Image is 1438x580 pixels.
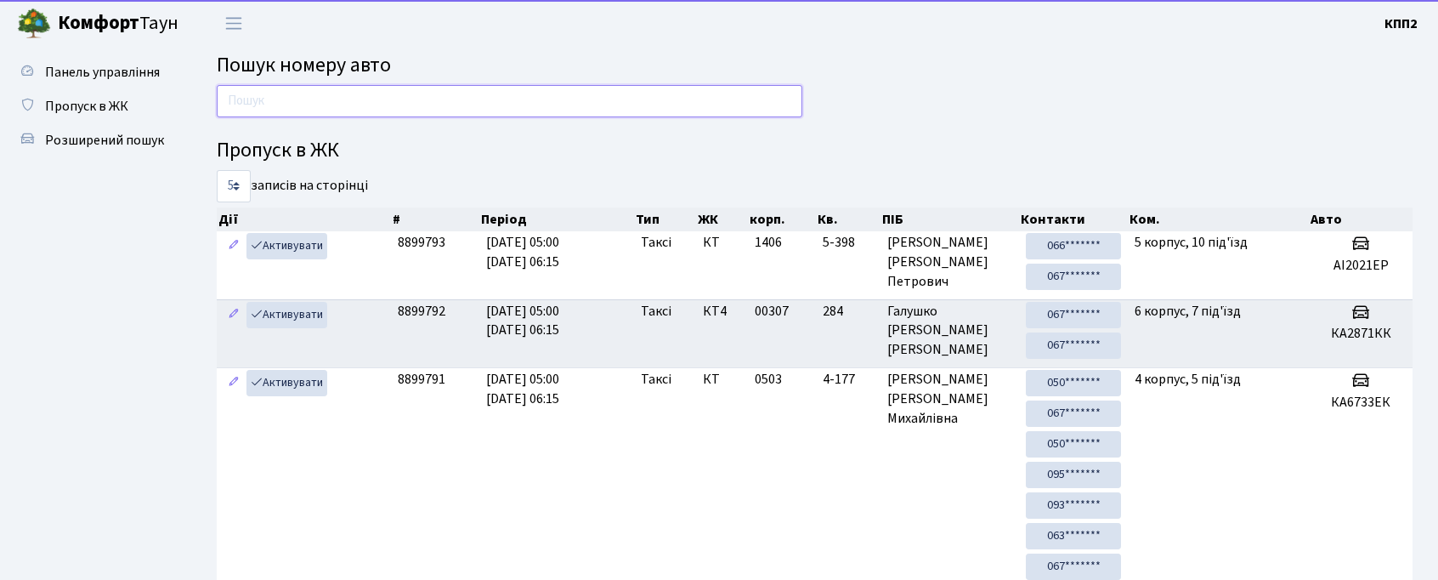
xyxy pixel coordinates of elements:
th: Ком. [1128,208,1309,231]
span: [DATE] 05:00 [DATE] 06:15 [486,370,559,408]
span: 8899792 [398,302,445,321]
span: [DATE] 05:00 [DATE] 06:15 [486,302,559,340]
span: 284 [823,302,874,321]
span: 0503 [755,370,782,389]
th: Контакти [1019,208,1128,231]
th: # [391,208,479,231]
h5: КА2871КК [1316,326,1406,342]
span: 8899791 [398,370,445,389]
a: Активувати [246,302,327,328]
span: Таксі [641,233,671,253]
span: Пропуск в ЖК [45,97,128,116]
a: Активувати [246,370,327,396]
span: Пошук номеру авто [217,50,391,80]
span: 4 корпус, 5 під'їзд [1135,370,1241,389]
b: Комфорт [58,9,139,37]
span: 6 корпус, 7 під'їзд [1135,302,1241,321]
a: Редагувати [224,233,244,259]
span: КТ [703,370,740,390]
h5: АІ2021ЕР [1316,258,1406,274]
th: ЖК [696,208,747,231]
a: Редагувати [224,370,244,396]
span: КТ4 [703,302,740,321]
span: Таксі [641,370,671,390]
span: Панель управління [45,63,160,82]
span: [PERSON_NAME] [PERSON_NAME] Михайлівна [887,370,1012,429]
a: Активувати [246,233,327,259]
span: [DATE] 05:00 [DATE] 06:15 [486,233,559,271]
span: 8899793 [398,233,445,252]
span: 1406 [755,233,782,252]
b: КПП2 [1384,14,1418,33]
h4: Пропуск в ЖК [217,139,1413,163]
th: ПІБ [880,208,1019,231]
span: Таун [58,9,178,38]
a: Розширений пошук [8,123,178,157]
th: Авто [1309,208,1413,231]
span: [PERSON_NAME] [PERSON_NAME] Петрович [887,233,1012,292]
span: Розширений пошук [45,131,164,150]
input: Пошук [217,85,802,117]
a: Пропуск в ЖК [8,89,178,123]
th: Кв. [816,208,880,231]
span: Таксі [641,302,671,321]
img: logo.png [17,7,51,41]
span: 00307 [755,302,789,321]
span: 4-177 [823,370,874,390]
a: КПП2 [1384,14,1418,34]
h5: КА6733ЕК [1316,395,1406,411]
th: корп. [748,208,817,231]
span: КТ [703,233,740,253]
th: Дії [217,208,391,231]
button: Переключити навігацію [212,9,255,37]
th: Тип [634,208,696,231]
a: Редагувати [224,302,244,328]
select: записів на сторінці [217,170,251,202]
a: Панель управління [8,55,178,89]
span: 5 корпус, 10 під'їзд [1135,233,1248,252]
span: Галушко [PERSON_NAME] [PERSON_NAME] [887,302,1012,361]
span: 5-398 [823,233,874,253]
th: Період [479,208,635,231]
label: записів на сторінці [217,170,368,202]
